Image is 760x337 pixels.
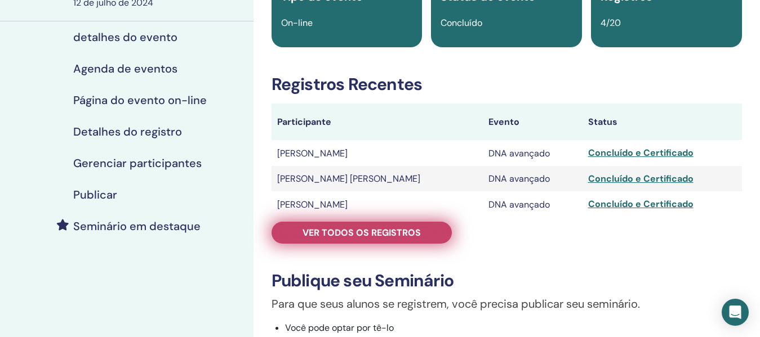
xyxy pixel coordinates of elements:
font: DNA avançado [488,199,550,210]
font: detalhes do evento [73,30,177,44]
font: Concluído e Certificado [588,173,694,185]
a: Ver todos os registros [272,222,452,244]
font: Seminário em destaque [73,219,201,233]
font: [PERSON_NAME] [277,199,348,210]
font: Gerenciar participantes [73,156,202,170]
font: 4/20 [601,17,621,29]
font: Você pode optar por tê-lo [285,322,394,334]
font: Concluído [441,17,482,29]
font: Registros Recentes [272,73,423,95]
font: Evento [488,116,519,128]
font: On-line [281,17,313,29]
font: [PERSON_NAME] [277,147,348,159]
font: Ver todos os registros [303,227,421,239]
font: Status [588,116,617,128]
font: Agenda de eventos [73,61,177,76]
font: DNA avançado [488,147,550,159]
font: Detalhes do registro [73,124,182,139]
font: Publique seu Seminário [272,269,454,291]
div: Abra o Intercom Messenger [722,299,749,326]
font: Publicar [73,187,117,202]
font: Participante [277,116,331,128]
font: Concluído e Certificado [588,198,694,210]
font: Concluído e Certificado [588,147,694,159]
font: [PERSON_NAME] [PERSON_NAME] [277,173,420,185]
font: DNA avançado [488,173,550,185]
font: Página do evento on-line [73,93,207,107]
font: Para que seus alunos se registrem, você precisa publicar seu seminário. [272,296,640,311]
